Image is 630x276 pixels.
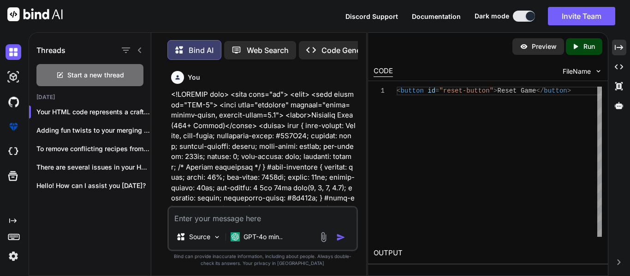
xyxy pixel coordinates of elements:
div: CODE [374,66,393,77]
img: icon [336,233,345,242]
img: settings [6,248,21,264]
img: darkAi-studio [6,69,21,85]
p: Bind can provide inaccurate information, including about people. Always double-check its answers.... [167,253,358,267]
img: darkChat [6,44,21,60]
p: To remove conflicting recipes from your ... [36,144,151,153]
img: GPT-4o mini [231,232,240,241]
p: Adding fun twists to your merging game c... [36,126,151,135]
span: Documentation [412,12,461,20]
span: </ [536,87,544,94]
h2: [DATE] [29,94,151,101]
img: preview [520,42,528,51]
img: chevron down [594,67,602,75]
img: Bind AI [7,7,63,21]
button: Discord Support [345,12,398,21]
p: GPT-4o min.. [244,232,283,241]
p: Bind AI [189,45,214,56]
img: githubDark [6,94,21,110]
p: There are several issues in your HTML... [36,163,151,172]
span: button [544,87,567,94]
p: Preview [532,42,557,51]
span: FileName [563,67,591,76]
button: Documentation [412,12,461,21]
p: Source [189,232,210,241]
span: button [400,87,423,94]
span: > [567,87,571,94]
h2: OUTPUT [368,242,608,264]
p: Run [583,42,595,51]
span: Discord Support [345,12,398,20]
h6: You [188,73,200,82]
span: id [428,87,435,94]
span: Reset Game [498,87,536,94]
img: cloudideIcon [6,144,21,159]
span: > [493,87,497,94]
button: Invite Team [548,7,615,25]
img: Pick Models [213,233,221,241]
img: attachment [318,232,329,242]
span: Dark mode [475,12,509,21]
div: 1 [374,87,385,95]
span: Start a new thread [67,70,124,80]
p: Hello! How can I assist you [DATE]? [36,181,151,190]
span: < [397,87,400,94]
p: Web Search [247,45,289,56]
span: "reset-button" [440,87,494,94]
img: premium [6,119,21,135]
p: Your HTML code represents a crafting gam... [36,107,151,117]
span: = [435,87,439,94]
h1: Threads [36,45,65,56]
p: Code Generator [321,45,377,56]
